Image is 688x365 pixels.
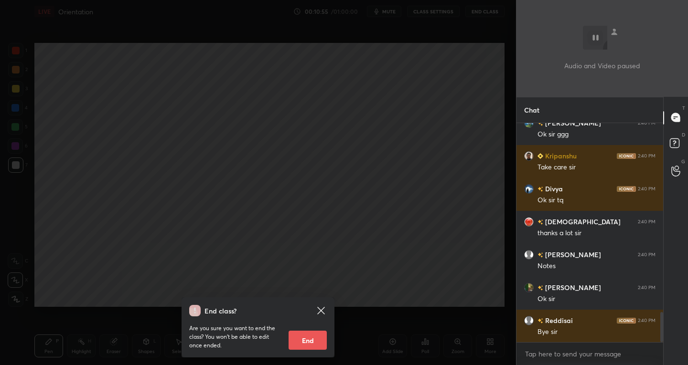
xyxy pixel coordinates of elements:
img: 87905c735eaf4ff2a2d307c465c113f5.jpg [524,184,534,193]
img: no-rating-badge.077c3623.svg [537,318,543,323]
div: 2:40 PM [638,317,656,323]
div: thanks a lot sir [537,229,656,238]
div: Ok sir ggg [537,130,656,139]
div: Ok sir [537,294,656,304]
img: default.png [524,315,534,325]
h6: [DEMOGRAPHIC_DATA] [543,217,621,227]
div: 2:40 PM [638,219,656,224]
img: d8291dd1f779437188234d09d8eea641.jpg [524,282,534,292]
img: no-rating-badge.077c3623.svg [537,187,543,192]
img: 7f7eafc3259b4554b51de29c79fcad43.jpg [524,151,534,160]
img: no-rating-badge.077c3623.svg [537,219,543,225]
h6: [PERSON_NAME] [543,250,601,260]
img: iconic-dark.1390631f.png [617,317,636,323]
img: default.png [524,250,534,259]
p: Are you sure you want to end the class? You won’t be able to edit once ended. [189,324,281,350]
div: grid [516,123,663,343]
h6: [PERSON_NAME] [543,282,601,292]
img: no-rating-badge.077c3623.svg [537,285,543,291]
p: Chat [516,97,547,123]
div: Bye sir [537,327,656,337]
div: 2:40 PM [638,186,656,191]
p: T [682,104,685,112]
img: no-rating-badge.077c3623.svg [537,252,543,258]
img: Learner_Badge_beginner_1_8b307cf2a0.svg [537,153,543,159]
h6: Divya [543,184,563,194]
div: Notes [537,261,656,271]
h6: Reddisai [543,315,573,325]
button: End [289,331,327,350]
div: 2:40 PM [638,153,656,158]
img: iconic-dark.1390631f.png [617,153,636,158]
h6: Kripanshu [543,151,577,161]
img: no-rating-badge.077c3623.svg [537,121,543,126]
div: 2:40 PM [638,284,656,290]
p: Audio and Video paused [564,61,640,71]
p: D [682,131,685,138]
p: G [681,158,685,165]
div: Take care sir [537,163,656,172]
div: 2:40 PM [638,251,656,257]
h4: End class? [204,306,236,316]
img: 04e2e4ca8fc14a51b5bf03d97a273824.jpg [524,217,534,226]
div: 2:40 PM [638,120,656,125]
img: iconic-dark.1390631f.png [617,186,636,191]
div: Ok sir tq [537,196,656,205]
